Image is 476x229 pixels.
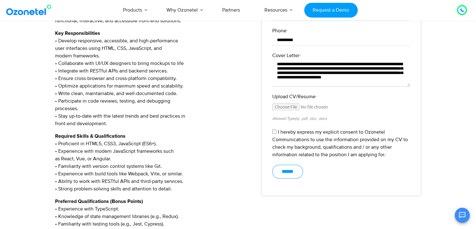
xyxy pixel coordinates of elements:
[272,27,410,35] label: Phone
[272,116,327,121] small: Allowed Type(s): .pdf, .doc, .docx
[272,129,408,158] label: I hereby express my explicit consent to Ozonetel Communications to use the information provided o...
[55,134,125,139] strong: Required Skills & Qualifications
[55,31,100,36] strong: Key Responsibilities
[272,52,410,59] label: Cover Letter
[455,208,470,223] button: Open chat
[55,199,143,204] strong: Preferred Qualifications (Bonus Points)
[304,3,358,18] a: Request a Demo
[272,93,410,100] label: Upload CV/Resume
[55,132,252,193] p: • Proficient in HTML5, CSS3, JavaScript (ES6+). • Experience with modern JavaScript frameworks su...
[55,29,252,127] p: • Develop responsive, accessible, and high-performance user interfaces using HTML, CSS, JavaScrip...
